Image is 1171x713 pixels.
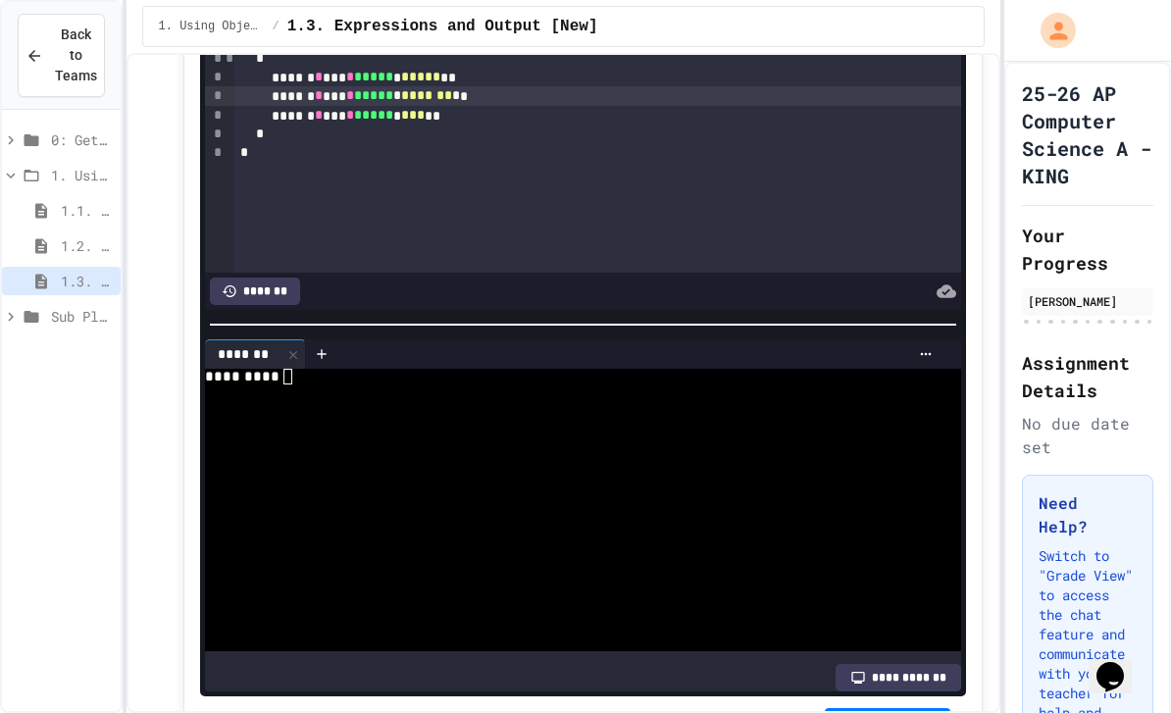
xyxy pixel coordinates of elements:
span: 0: Getting Started [51,129,113,150]
div: My Account [1020,8,1081,53]
button: Back to Teams [18,14,105,97]
h2: Your Progress [1022,222,1153,277]
div: No due date set [1022,412,1153,459]
span: / [272,19,279,34]
span: 1.1. Introduction to Algorithms, Programming, and Compilers [61,200,113,221]
h3: Need Help? [1039,491,1137,538]
h2: Assignment Details [1022,349,1153,404]
span: Back to Teams [55,25,97,86]
iframe: chat widget [1089,635,1151,693]
span: 1. Using Objects and Methods [159,19,265,34]
span: Sub Plan 1 [51,306,113,327]
h1: 25-26 AP Computer Science A - KING [1022,79,1153,189]
span: 1.2. Variables and Data Types [61,235,113,256]
span: 1.3. Expressions and Output [New] [61,271,113,291]
span: 1. Using Objects and Methods [51,165,113,185]
div: [PERSON_NAME] [1028,292,1147,310]
span: 1.3. Expressions and Output [New] [287,15,598,38]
